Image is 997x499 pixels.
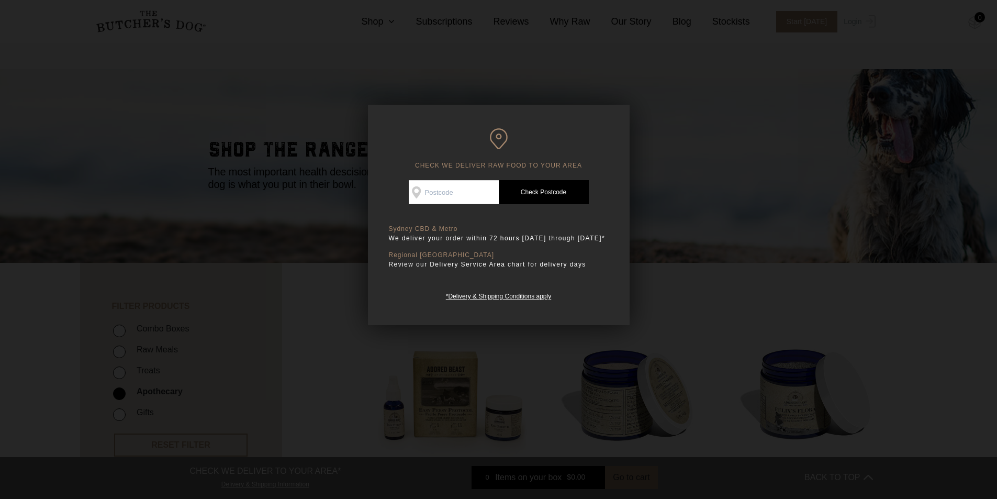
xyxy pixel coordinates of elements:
input: Postcode [409,180,499,204]
p: We deliver your order within 72 hours [DATE] through [DATE]* [389,233,609,243]
a: Check Postcode [499,180,589,204]
p: Regional [GEOGRAPHIC_DATA] [389,251,609,259]
p: Review our Delivery Service Area chart for delivery days [389,259,609,270]
a: *Delivery & Shipping Conditions apply [446,290,551,300]
p: Sydney CBD & Metro [389,225,609,233]
h6: CHECK WE DELIVER RAW FOOD TO YOUR AREA [389,128,609,170]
